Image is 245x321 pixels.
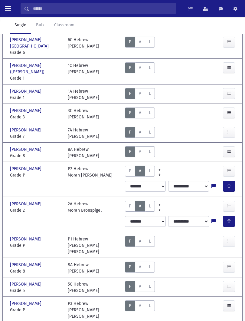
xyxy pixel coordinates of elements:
[10,37,62,49] span: [PERSON_NAME][GEOGRAPHIC_DATA]
[29,3,176,14] input: Search
[149,91,151,96] span: L
[125,108,155,120] div: AttTypes
[10,262,43,268] span: [PERSON_NAME]
[125,37,155,56] div: AttTypes
[10,268,62,274] span: Grade 8
[125,236,155,255] div: AttTypes
[129,110,131,115] span: P
[139,110,141,115] span: A
[139,91,141,96] span: A
[68,236,119,255] div: P1 Hebrew [PERSON_NAME] [PERSON_NAME]
[125,62,155,81] div: AttTypes
[139,264,141,270] span: A
[149,110,151,115] span: L
[68,146,99,159] div: 8A Hebrew [PERSON_NAME]
[129,91,131,96] span: P
[149,149,151,154] span: L
[10,108,43,114] span: [PERSON_NAME]
[10,114,62,120] span: Grade 3
[10,281,43,287] span: [PERSON_NAME]
[139,149,141,154] span: A
[129,303,131,308] span: P
[139,65,141,70] span: A
[125,281,155,294] div: AttTypes
[149,39,151,45] span: L
[10,172,62,178] span: Grade P
[149,168,151,174] span: L
[149,303,151,308] span: L
[68,262,99,274] div: 8A Hebrew [PERSON_NAME]
[129,149,131,154] span: P
[10,127,43,133] span: [PERSON_NAME]
[10,207,62,213] span: Grade 2
[129,204,131,209] span: P
[149,130,151,135] span: L
[125,300,155,319] div: AttTypes
[129,284,131,289] span: P
[125,201,155,213] div: AttTypes
[10,242,62,249] span: Grade P
[125,166,155,178] div: AttTypes
[10,17,31,34] a: Single
[125,88,155,101] div: AttTypes
[10,307,62,313] span: Grade P
[10,153,62,159] span: Grade 8
[139,130,141,135] span: A
[10,133,62,140] span: Grade 7
[149,284,151,289] span: L
[129,239,131,244] span: P
[10,287,62,294] span: Grade 5
[10,146,43,153] span: [PERSON_NAME]
[125,262,155,274] div: AttTypes
[10,62,62,75] span: [PERSON_NAME] ([PERSON_NAME])
[10,94,62,101] span: Grade 1
[129,168,131,174] span: P
[139,168,141,174] span: A
[149,204,151,209] span: L
[68,108,99,120] div: 3C Hebrew [PERSON_NAME]
[68,37,99,56] div: 6C Hebrew [PERSON_NAME]
[129,65,131,70] span: P
[10,75,62,81] span: Grade 1
[31,17,49,34] a: Bulk
[125,127,155,140] div: AttTypes
[139,39,141,45] span: A
[68,201,102,213] div: 2A Hebrew Morah Bronspigel
[129,130,131,135] span: P
[149,239,151,244] span: L
[68,281,99,294] div: 5C Hebrew [PERSON_NAME]
[68,62,99,81] div: 1C Hebrew [PERSON_NAME]
[149,264,151,270] span: L
[129,39,131,45] span: P
[139,239,141,244] span: A
[68,166,113,178] div: P2 Hebrew Morah [PERSON_NAME]
[10,236,43,242] span: [PERSON_NAME]
[68,88,99,101] div: 1A Hebrew [PERSON_NAME]
[149,65,151,70] span: L
[10,201,43,207] span: [PERSON_NAME]
[68,127,99,140] div: 7A Hebrew [PERSON_NAME]
[10,88,43,94] span: [PERSON_NAME]
[10,300,43,307] span: [PERSON_NAME]
[10,49,62,56] span: Grade 6
[49,17,79,34] a: Classroom
[10,166,43,172] span: [PERSON_NAME]
[125,146,155,159] div: AttTypes
[129,264,131,270] span: P
[139,204,141,209] span: A
[139,303,141,308] span: A
[68,300,119,319] div: P3 Hebrew [PERSON_NAME] [PERSON_NAME]
[2,3,13,14] button: toggle menu
[139,284,141,289] span: A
